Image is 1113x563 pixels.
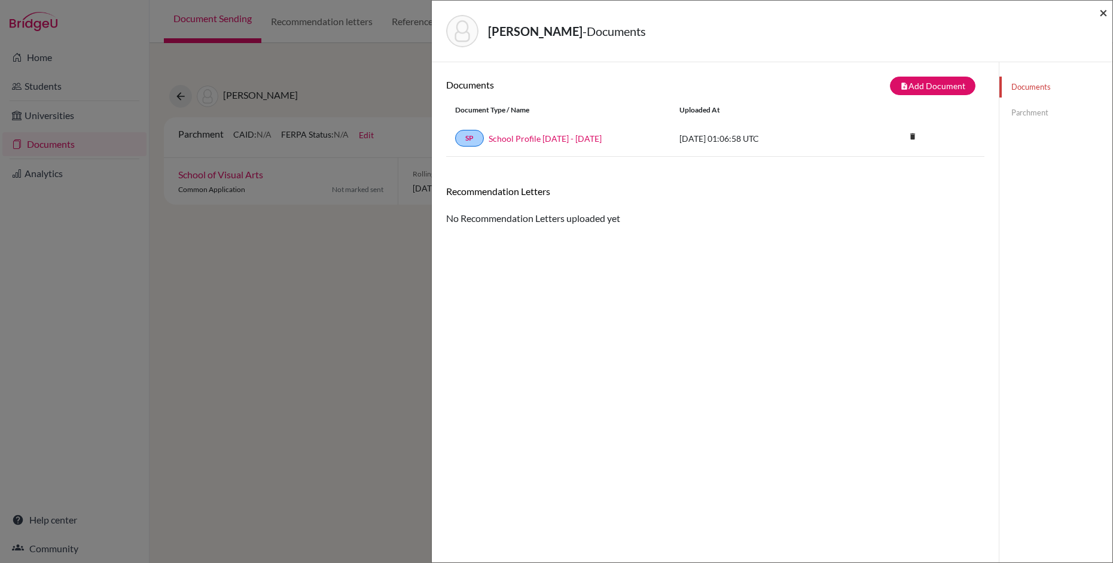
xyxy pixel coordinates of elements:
[904,129,922,145] a: delete
[904,127,922,145] i: delete
[1099,4,1108,21] span: ×
[999,77,1112,98] a: Documents
[446,79,715,90] h6: Documents
[489,132,602,145] a: School Profile [DATE] - [DATE]
[670,132,850,145] div: [DATE] 01:06:58 UTC
[1099,5,1108,20] button: Close
[446,185,984,197] h6: Recommendation Letters
[446,185,984,226] div: No Recommendation Letters uploaded yet
[583,24,646,38] span: - Documents
[488,24,583,38] strong: [PERSON_NAME]
[900,82,908,90] i: note_add
[670,105,850,115] div: Uploaded at
[455,130,484,147] a: SP
[446,105,670,115] div: Document Type / Name
[890,77,975,95] button: note_addAdd Document
[999,102,1112,123] a: Parchment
